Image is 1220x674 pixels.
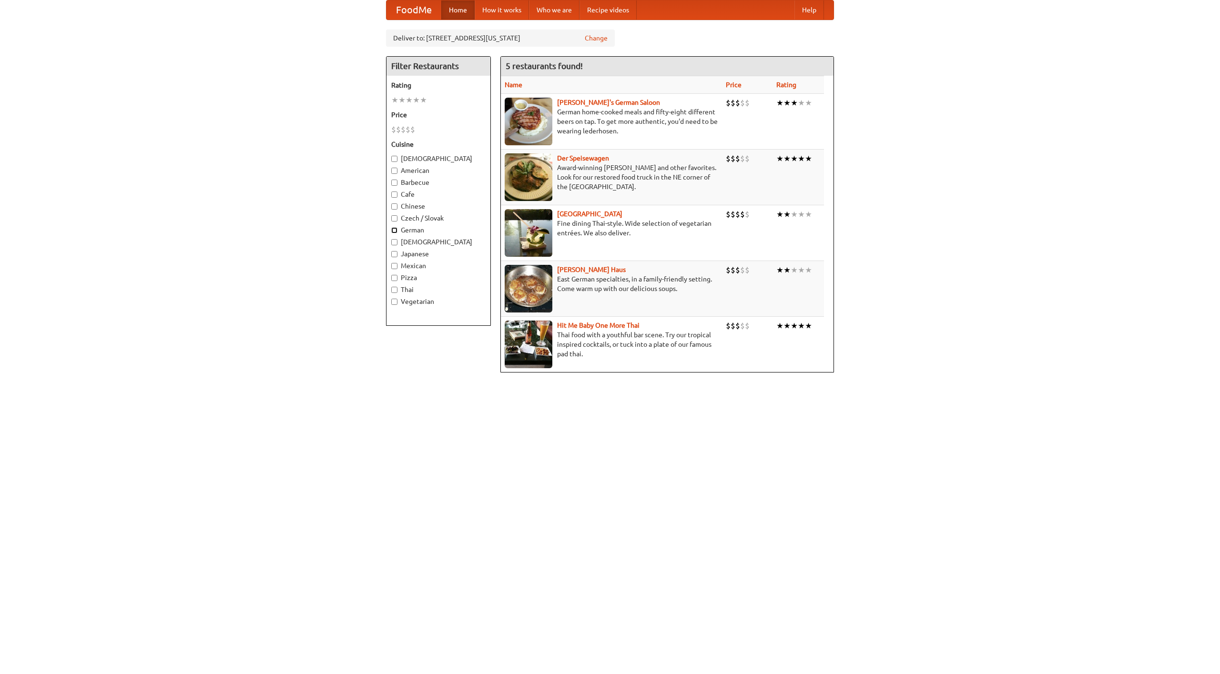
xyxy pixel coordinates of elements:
b: Hit Me Baby One More Thai [557,322,640,329]
li: $ [726,209,731,220]
a: Rating [776,81,796,89]
input: German [391,227,397,233]
label: [DEMOGRAPHIC_DATA] [391,237,486,247]
li: ★ [798,265,805,275]
a: Recipe videos [579,0,637,20]
label: German [391,225,486,235]
li: $ [391,124,396,135]
li: $ [735,321,740,331]
li: $ [735,98,740,108]
p: Award-winning [PERSON_NAME] and other favorites. Look for our restored food truck in the NE corne... [505,163,718,191]
li: $ [726,153,731,164]
label: Vegetarian [391,297,486,306]
li: $ [726,265,731,275]
li: ★ [805,321,812,331]
li: $ [731,153,735,164]
li: ★ [805,209,812,220]
li: $ [745,265,750,275]
li: $ [396,124,401,135]
li: ★ [420,95,427,105]
a: [PERSON_NAME]'s German Saloon [557,99,660,106]
a: Home [441,0,475,20]
input: Pizza [391,275,397,281]
li: ★ [798,321,805,331]
li: $ [745,98,750,108]
input: Czech / Slovak [391,215,397,221]
li: $ [740,321,745,331]
li: $ [740,265,745,275]
label: Cafe [391,190,486,199]
li: ★ [413,95,420,105]
a: How it works [475,0,529,20]
li: ★ [791,265,798,275]
li: $ [745,153,750,164]
li: $ [401,124,406,135]
input: Thai [391,287,397,293]
p: German home-cooked meals and fifty-eight different beers on tap. To get more authentic, you'd nee... [505,107,718,136]
input: Cafe [391,191,397,198]
li: ★ [776,153,783,164]
input: [DEMOGRAPHIC_DATA] [391,239,397,245]
li: ★ [791,321,798,331]
b: [GEOGRAPHIC_DATA] [557,210,622,218]
li: $ [745,209,750,220]
li: ★ [798,153,805,164]
li: $ [735,209,740,220]
li: $ [740,98,745,108]
li: $ [726,98,731,108]
li: $ [735,153,740,164]
a: Price [726,81,742,89]
li: ★ [798,98,805,108]
a: [PERSON_NAME] Haus [557,266,626,273]
a: Who we are [529,0,579,20]
input: Chinese [391,203,397,210]
li: ★ [783,209,791,220]
a: Help [794,0,824,20]
div: Deliver to: [STREET_ADDRESS][US_STATE] [386,30,615,47]
li: ★ [791,153,798,164]
li: $ [745,321,750,331]
label: Pizza [391,273,486,282]
li: $ [740,209,745,220]
h5: Cuisine [391,140,486,149]
li: $ [410,124,415,135]
h4: Filter Restaurants [386,57,490,76]
a: FoodMe [386,0,441,20]
label: Czech / Slovak [391,213,486,223]
a: Name [505,81,522,89]
li: $ [731,321,735,331]
li: ★ [805,265,812,275]
input: Vegetarian [391,299,397,305]
li: $ [735,265,740,275]
li: ★ [783,153,791,164]
label: [DEMOGRAPHIC_DATA] [391,154,486,163]
li: $ [731,98,735,108]
li: ★ [406,95,413,105]
li: ★ [391,95,398,105]
a: Change [585,33,608,43]
input: Japanese [391,251,397,257]
img: esthers.jpg [505,98,552,145]
img: satay.jpg [505,209,552,257]
li: ★ [776,265,783,275]
h5: Price [391,110,486,120]
input: Mexican [391,263,397,269]
li: ★ [783,265,791,275]
h5: Rating [391,80,486,90]
input: American [391,168,397,174]
label: Mexican [391,261,486,271]
a: Der Speisewagen [557,154,609,162]
li: ★ [398,95,406,105]
img: speisewagen.jpg [505,153,552,201]
li: ★ [805,98,812,108]
input: Barbecue [391,180,397,186]
li: $ [740,153,745,164]
p: Fine dining Thai-style. Wide selection of vegetarian entrées. We also deliver. [505,219,718,238]
label: Chinese [391,201,486,211]
img: kohlhaus.jpg [505,265,552,312]
li: ★ [776,98,783,108]
li: ★ [798,209,805,220]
